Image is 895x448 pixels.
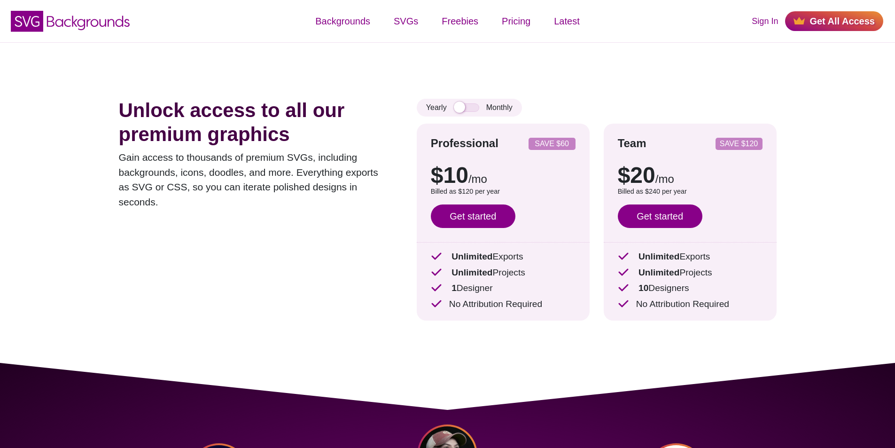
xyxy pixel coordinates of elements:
[431,137,498,149] strong: Professional
[618,266,763,280] p: Projects
[719,140,759,148] p: SAVE $120
[431,282,576,295] p: Designer
[618,137,646,149] strong: Team
[451,252,492,261] strong: Unlimited
[119,99,389,146] h1: Unlock access to all our premium graphics
[638,252,679,261] strong: Unlimited
[618,204,702,228] a: Get started
[451,267,492,277] strong: Unlimited
[431,250,576,264] p: Exports
[304,7,382,35] a: Backgrounds
[431,187,576,197] p: Billed as $120 per year
[655,173,674,185] span: /mo
[618,164,763,187] p: $20
[618,282,763,295] p: Designers
[382,7,430,35] a: SVGs
[785,11,883,31] a: Get All Access
[752,15,778,28] a: Sign In
[638,267,679,277] strong: Unlimited
[119,150,389,209] p: Gain access to thousands of premium SVGs, including backgrounds, icons, doodles, and more. Everyt...
[431,298,576,311] p: No Attribution Required
[417,99,522,117] div: Yearly Monthly
[431,204,515,228] a: Get started
[618,187,763,197] p: Billed as $240 per year
[430,7,490,35] a: Freebies
[468,173,487,185] span: /mo
[490,7,542,35] a: Pricing
[431,266,576,280] p: Projects
[542,7,591,35] a: Latest
[618,298,763,311] p: No Attribution Required
[431,164,576,187] p: $10
[451,283,457,293] strong: 1
[618,250,763,264] p: Exports
[638,283,648,293] strong: 10
[532,140,572,148] p: SAVE $60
